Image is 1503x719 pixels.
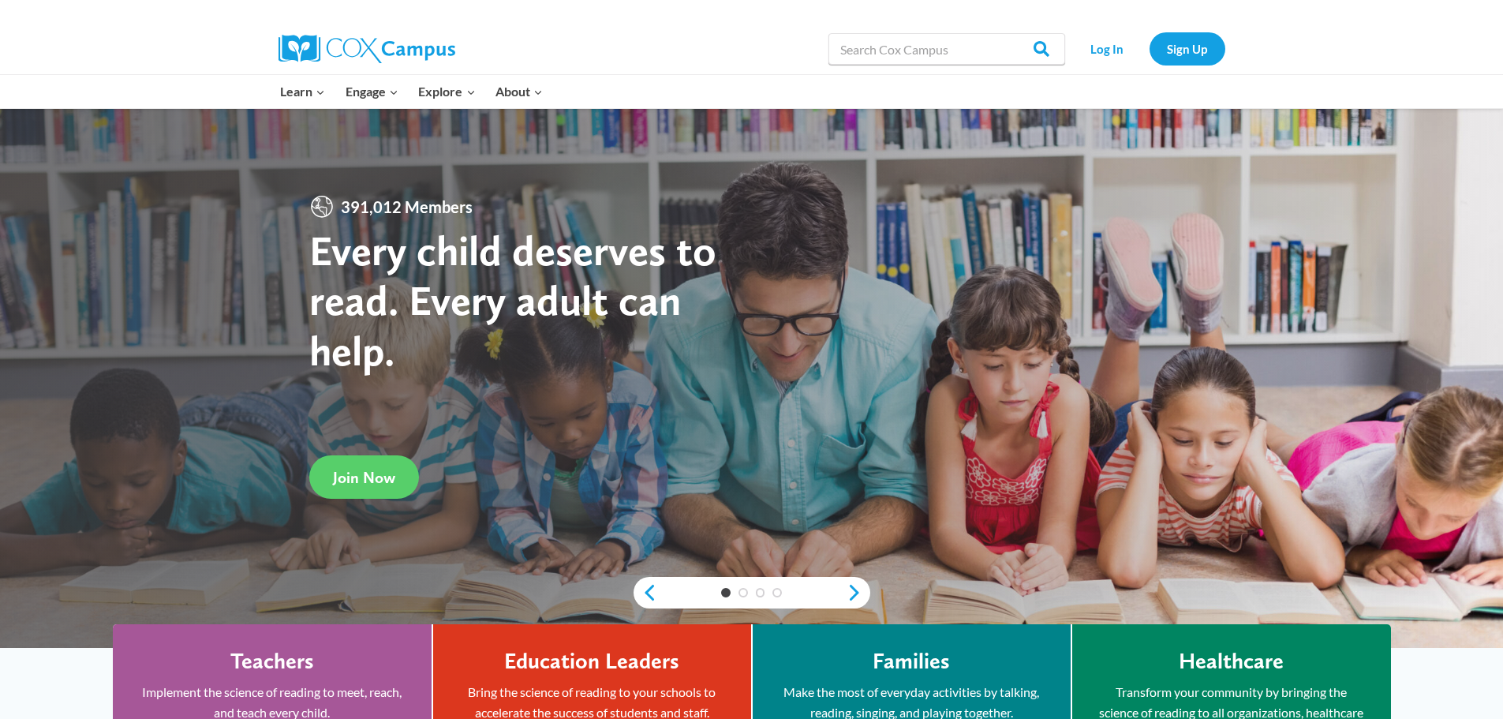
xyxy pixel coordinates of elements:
[495,81,543,102] span: About
[847,583,870,602] a: next
[721,588,731,597] a: 1
[271,75,553,108] nav: Primary Navigation
[828,33,1065,65] input: Search Cox Campus
[504,648,679,675] h4: Education Leaders
[418,81,475,102] span: Explore
[1150,32,1225,65] a: Sign Up
[873,648,950,675] h4: Families
[1073,32,1142,65] a: Log In
[772,588,782,597] a: 4
[333,468,395,487] span: Join Now
[335,194,479,219] span: 391,012 Members
[280,81,325,102] span: Learn
[738,588,748,597] a: 2
[230,648,314,675] h4: Teachers
[634,577,870,609] div: content slider buttons
[1179,648,1284,675] h4: Healthcare
[634,583,657,602] a: previous
[756,588,765,597] a: 3
[309,225,716,376] strong: Every child deserves to read. Every adult can help.
[1073,32,1225,65] nav: Secondary Navigation
[279,35,455,63] img: Cox Campus
[346,81,398,102] span: Engage
[309,455,419,499] a: Join Now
